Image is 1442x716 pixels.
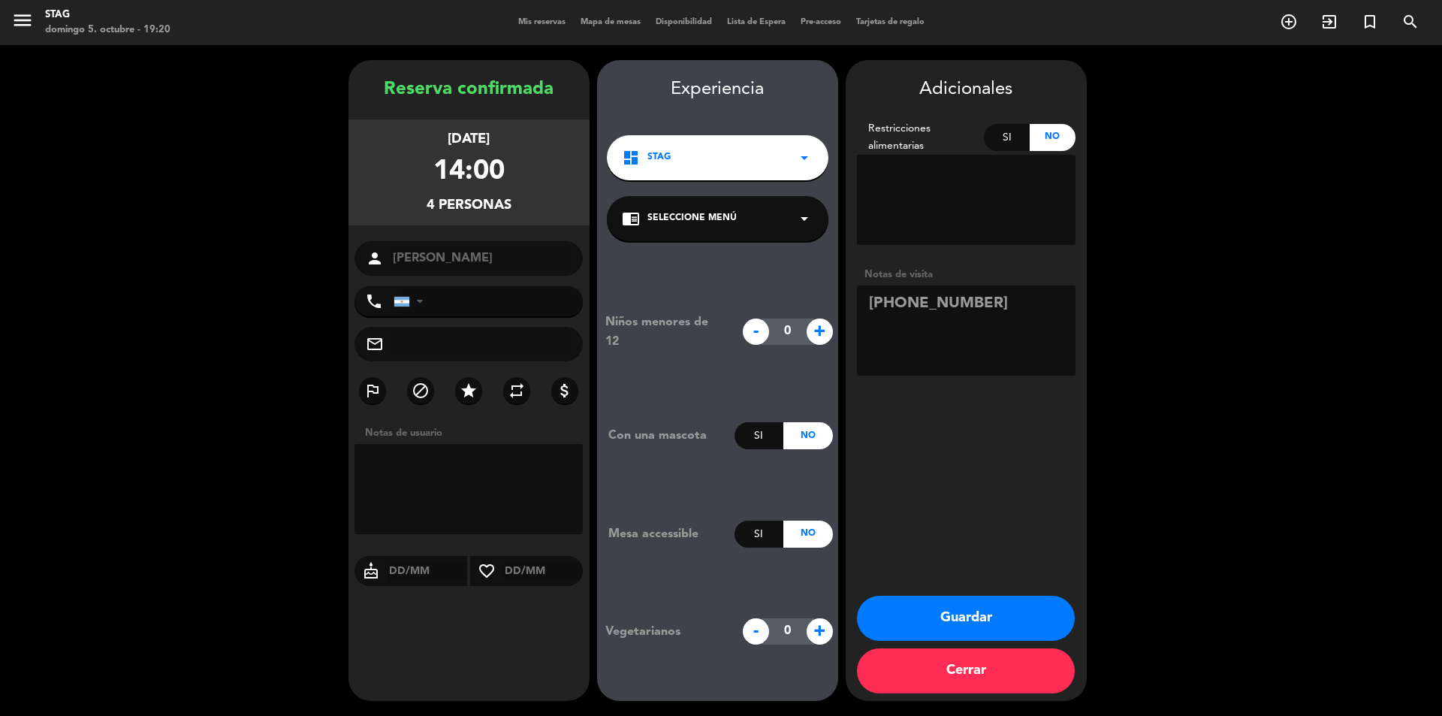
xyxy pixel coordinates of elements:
[735,521,783,548] div: Si
[783,422,832,449] div: No
[1030,124,1075,151] div: No
[807,618,833,645] span: +
[597,75,838,104] div: Experiencia
[511,18,573,26] span: Mis reservas
[857,120,985,155] div: Restricciones alimentarias
[648,18,719,26] span: Disponibilidad
[364,382,382,400] i: outlined_flag
[793,18,849,26] span: Pre-acceso
[647,211,737,226] span: Seleccione Menú
[783,521,832,548] div: No
[427,195,511,216] div: 4 personas
[394,287,429,316] div: Argentina: +54
[597,426,735,446] div: Con una mascota
[735,422,783,449] div: Si
[1361,13,1379,31] i: turned_in_not
[508,382,526,400] i: repeat
[743,319,769,345] span: -
[1320,13,1338,31] i: exit_to_app
[647,150,671,165] span: STAG
[45,8,170,23] div: STAG
[556,382,574,400] i: attach_money
[448,128,490,150] div: [DATE]
[857,596,1075,641] button: Guardar
[719,18,793,26] span: Lista de Espera
[1280,13,1298,31] i: add_circle_outline
[573,18,648,26] span: Mapa de mesas
[388,562,468,581] input: DD/MM
[795,210,813,228] i: arrow_drop_down
[45,23,170,38] div: domingo 5. octubre - 19:20
[365,292,383,310] i: phone
[857,75,1075,104] div: Adicionales
[743,618,769,645] span: -
[470,562,503,580] i: favorite_border
[11,9,34,37] button: menu
[460,382,478,400] i: star
[597,524,735,544] div: Mesa accessible
[622,149,640,167] i: dashboard
[357,425,590,441] div: Notas de usuario
[348,75,590,104] div: Reserva confirmada
[433,150,505,195] div: 14:00
[412,382,430,400] i: block
[366,249,384,267] i: person
[807,319,833,345] span: +
[594,313,735,352] div: Niños menores de 12
[857,648,1075,693] button: Cerrar
[11,9,34,32] i: menu
[366,335,384,353] i: mail_outline
[594,622,735,642] div: Vegetarianos
[984,124,1030,151] div: Si
[849,18,932,26] span: Tarjetas de regalo
[795,149,813,167] i: arrow_drop_down
[503,562,584,581] input: DD/MM
[622,210,640,228] i: chrome_reader_mode
[857,267,1075,282] div: Notas de visita
[1401,13,1419,31] i: search
[354,562,388,580] i: cake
